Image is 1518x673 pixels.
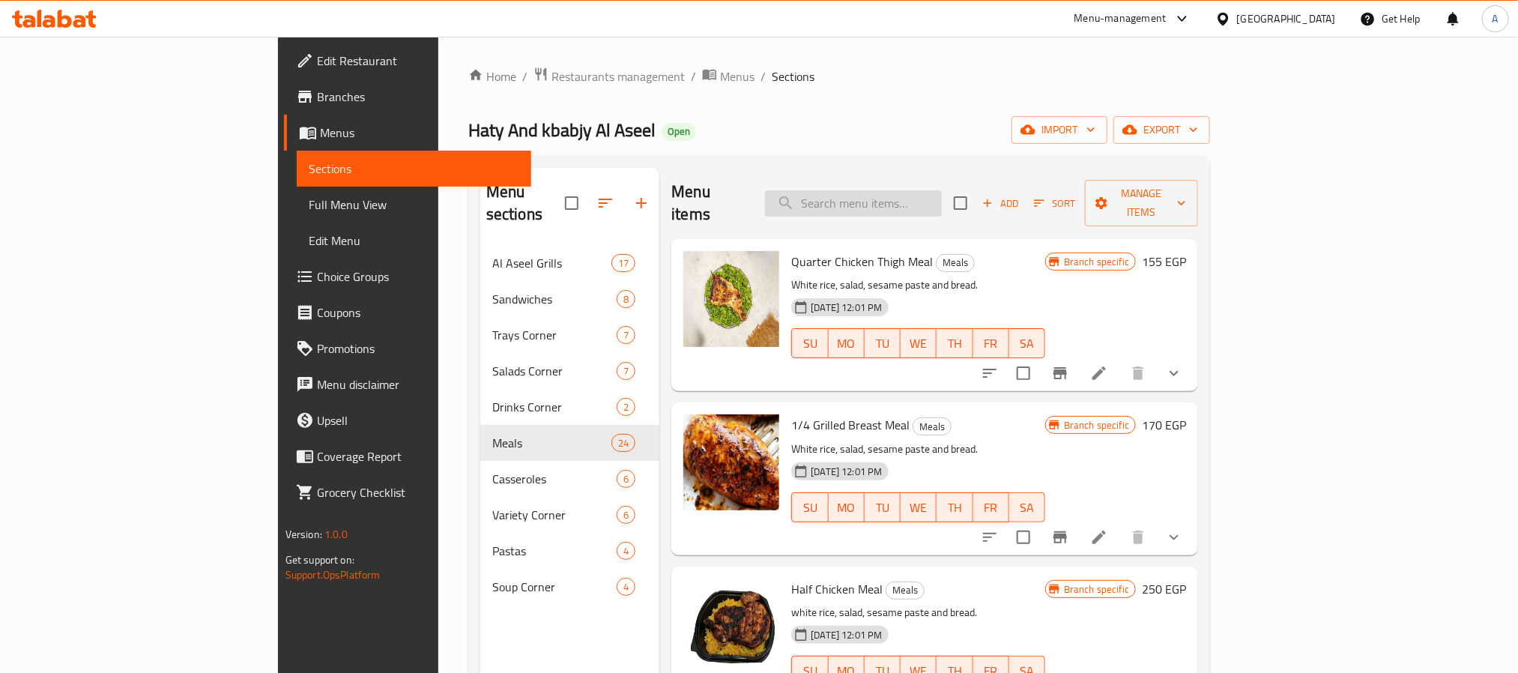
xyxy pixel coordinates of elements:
span: Manage items [1097,184,1186,222]
div: items [617,542,635,560]
span: Sections [772,67,814,85]
span: [DATE] 12:01 PM [805,301,888,315]
span: Soup Corner [492,578,617,596]
button: TH [937,328,973,358]
button: WE [901,328,937,358]
button: TH [937,492,973,522]
span: Get support on: [285,550,354,570]
button: SA [1009,492,1045,522]
a: Full Menu View [297,187,531,223]
button: SU [791,328,828,358]
span: Haty And kbabjy Al Aseel [468,113,656,147]
a: Menus [702,67,755,86]
span: Casseroles [492,470,617,488]
div: items [617,506,635,524]
a: Coupons [284,295,531,331]
span: FR [979,497,1003,519]
a: Restaurants management [533,67,685,86]
h6: 170 EGP [1142,414,1186,435]
span: Menu disclaimer [317,375,519,393]
span: Sort items [1024,192,1085,215]
div: items [617,326,635,344]
span: 4 [617,580,635,594]
span: 24 [612,436,635,450]
button: Add section [623,185,659,221]
span: Branch specific [1058,418,1135,432]
a: Upsell [284,402,531,438]
span: 4 [617,544,635,558]
div: Casseroles6 [480,461,660,497]
button: TU [865,492,901,522]
nav: breadcrumb [468,67,1210,86]
a: Edit Restaurant [284,43,531,79]
a: Menu disclaimer [284,366,531,402]
a: Promotions [284,331,531,366]
a: Edit Menu [297,223,531,259]
button: FR [973,492,1009,522]
a: Choice Groups [284,259,531,295]
span: Sections [309,160,519,178]
button: Add [976,192,1024,215]
div: Pastas4 [480,533,660,569]
button: delete [1120,355,1156,391]
a: Support.OpsPlatform [285,565,381,585]
span: Select to update [1008,357,1039,389]
div: Salads Corner7 [480,353,660,389]
span: [DATE] 12:01 PM [805,628,888,642]
span: Menus [720,67,755,85]
span: Grocery Checklist [317,483,519,501]
span: Branch specific [1058,582,1135,597]
span: Salads Corner [492,362,617,380]
span: Select to update [1008,522,1039,553]
button: delete [1120,519,1156,555]
button: Branch-specific-item [1042,519,1078,555]
div: Open [662,123,696,141]
button: SA [1009,328,1045,358]
li: / [760,67,766,85]
a: Edit menu item [1090,528,1108,546]
span: Half Chicken Meal [791,578,883,600]
div: items [617,470,635,488]
span: SA [1015,333,1039,354]
h6: 155 EGP [1142,251,1186,272]
div: Trays Corner [492,326,617,344]
div: Meals [936,254,975,272]
button: export [1113,116,1210,144]
div: [GEOGRAPHIC_DATA] [1237,10,1336,27]
div: items [611,254,635,272]
span: 2 [617,400,635,414]
span: 8 [617,292,635,307]
span: A [1493,10,1499,27]
span: WE [907,497,931,519]
span: Open [662,125,696,138]
span: Coverage Report [317,447,519,465]
button: Sort [1030,192,1079,215]
a: Sections [297,151,531,187]
span: Choice Groups [317,268,519,286]
button: TU [865,328,901,358]
div: Al Aseel Grills17 [480,245,660,281]
button: MO [829,492,865,522]
span: Select section [945,187,976,219]
span: Meals [937,254,974,271]
h6: 250 EGP [1142,579,1186,600]
button: MO [829,328,865,358]
span: SU [798,497,822,519]
span: Edit Restaurant [317,52,519,70]
button: Manage items [1085,180,1198,226]
span: Coupons [317,304,519,322]
span: Meals [886,582,924,599]
span: Meals [913,418,951,435]
span: SA [1015,497,1039,519]
button: FR [973,328,1009,358]
span: Pastas [492,542,617,560]
span: Meals [492,434,611,452]
img: 1/4 Grilled Breast Meal [683,414,779,510]
span: import [1023,121,1095,139]
div: Variety Corner6 [480,497,660,533]
span: Version: [285,525,322,544]
a: Menus [284,115,531,151]
div: items [617,578,635,596]
li: / [691,67,696,85]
